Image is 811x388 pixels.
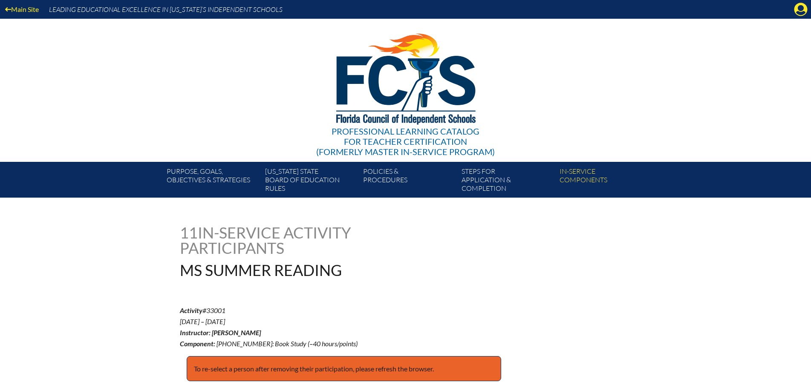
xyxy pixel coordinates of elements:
a: Steps forapplication & completion [458,165,556,198]
b: Instructor: [180,328,211,336]
h1: MS Summer Reading [180,262,460,278]
p: #33001 [180,305,480,349]
img: FCISlogo221.eps [317,19,494,135]
a: [US_STATE] StateBoard of Education rules [262,165,360,198]
h1: In-service Activity Participants [180,225,352,256]
svg: Manage account [794,3,808,16]
div: Professional Learning Catalog (formerly Master In-service Program) [316,126,495,157]
span: [PHONE_NUMBER]: Book Study [216,339,306,348]
a: Professional Learning Catalog for Teacher Certification(formerly Master In-service Program) [313,17,498,158]
p: To re-select a person after removing their participation, please refresh the browser. [187,356,501,382]
span: [PERSON_NAME] [212,328,261,336]
span: for Teacher Certification [344,136,467,147]
a: Policies &Procedures [360,165,458,198]
b: Activity [180,306,202,314]
a: Purpose, goals,objectives & strategies [163,165,261,198]
a: Main Site [2,3,42,15]
span: 11 [180,223,198,242]
span: [DATE] – [DATE] [180,317,225,325]
span: (–40 hours/points) [308,339,358,348]
b: Component: [180,339,215,348]
a: In-servicecomponents [556,165,654,198]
